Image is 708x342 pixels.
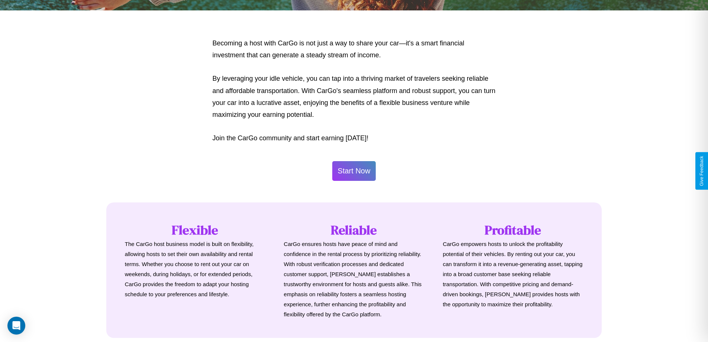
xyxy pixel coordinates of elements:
h1: Flexible [125,221,265,239]
p: By leveraging your idle vehicle, you can tap into a thriving market of travelers seeking reliable... [213,73,496,121]
div: Open Intercom Messenger [7,317,25,335]
p: The CarGo host business model is built on flexibility, allowing hosts to set their own availabili... [125,239,265,299]
button: Start Now [332,161,376,181]
p: Join the CarGo community and start earning [DATE]! [213,132,496,144]
p: CarGo ensures hosts have peace of mind and confidence in the rental process by prioritizing relia... [284,239,424,319]
h1: Profitable [443,221,583,239]
div: Give Feedback [699,156,704,186]
h1: Reliable [284,221,424,239]
p: Becoming a host with CarGo is not just a way to share your car—it's a smart financial investment ... [213,37,496,61]
p: CarGo empowers hosts to unlock the profitability potential of their vehicles. By renting out your... [443,239,583,309]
